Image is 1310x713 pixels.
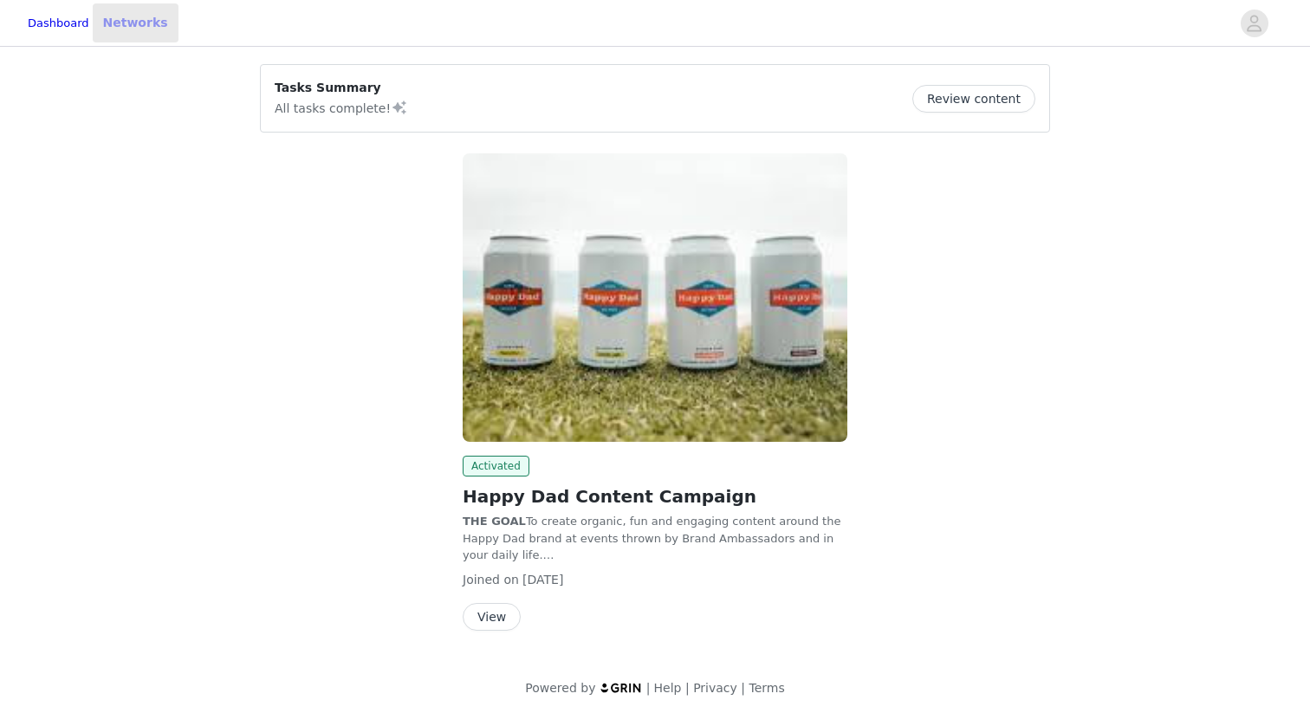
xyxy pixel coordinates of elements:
[912,85,1035,113] button: Review content
[463,573,519,587] span: Joined on
[693,681,737,695] a: Privacy
[463,153,847,442] img: All Roads Travel
[275,97,408,118] p: All tasks complete!
[275,79,408,97] p: Tasks Summary
[654,681,682,695] a: Help
[28,15,89,32] a: Dashboard
[463,456,529,476] span: Activated
[685,681,690,695] span: |
[525,681,595,695] span: Powered by
[741,681,745,695] span: |
[463,515,526,528] strong: THE GOAL
[463,603,521,631] button: View
[463,611,521,624] a: View
[600,682,643,693] img: logo
[749,681,784,695] a: Terms
[463,513,847,564] p: To create organic, fun and engaging content around the Happy Dad brand at events thrown by Brand ...
[463,483,847,509] h2: Happy Dad Content Campaign
[646,681,651,695] span: |
[93,3,178,42] a: Networks
[522,573,563,587] span: [DATE]
[1246,10,1262,37] div: avatar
